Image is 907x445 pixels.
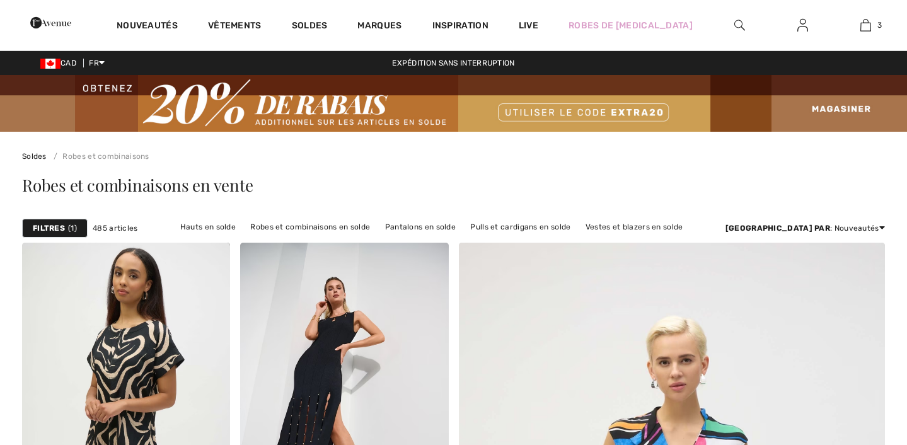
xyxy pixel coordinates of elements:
a: Robes et combinaisons [49,152,149,161]
span: Inspiration [432,20,488,33]
a: Jupes en solde [331,235,400,251]
a: Vêtements [208,20,262,33]
span: Robes et combinaisons en vente [22,174,253,196]
span: CAD [40,59,81,67]
div: : Nouveautés [725,222,885,234]
a: Live [519,19,538,32]
img: Mes infos [797,18,808,33]
span: 3 [877,20,882,31]
img: 1ère Avenue [30,10,71,35]
img: Mon panier [860,18,871,33]
a: Marques [357,20,402,33]
a: Pantalons en solde [379,219,462,235]
a: Soldes [22,152,47,161]
a: Hauts en solde [174,219,242,235]
span: 485 articles [93,222,138,234]
img: Canadian Dollar [40,59,61,69]
a: Robes de [MEDICAL_DATA] [569,19,693,32]
a: Vêtements d'extérieur en solde [402,235,532,251]
span: FR [89,59,105,67]
a: Se connecter [787,18,818,33]
strong: [GEOGRAPHIC_DATA] par [725,224,830,233]
a: 3 [835,18,896,33]
a: Vestes et blazers en solde [579,219,690,235]
img: recherche [734,18,745,33]
a: Robes et combinaisons en solde [244,219,376,235]
span: 1 [68,222,77,234]
a: Pulls et cardigans en solde [464,219,577,235]
a: Nouveautés [117,20,178,33]
strong: Filtres [33,222,65,234]
a: Soldes [292,20,328,33]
